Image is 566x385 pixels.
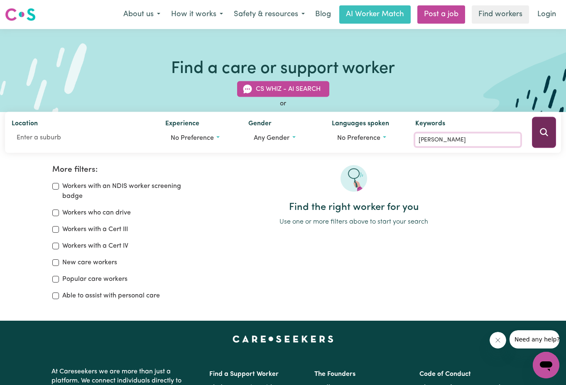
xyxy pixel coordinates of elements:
label: Popular care workers [62,274,127,284]
button: CS Whiz - AI Search [237,81,329,97]
a: Blog [310,5,336,24]
label: Languages spoken [332,119,389,130]
button: Search [532,117,556,148]
a: Login [532,5,561,24]
button: Worker experience options [165,130,235,146]
input: Enter a suburb [12,130,152,145]
a: AI Worker Match [339,5,411,24]
p: Use one or more filters above to start your search [194,217,514,227]
a: Code of Conduct [419,371,471,378]
button: How it works [166,6,228,23]
div: or [5,99,561,109]
span: No preference [171,135,214,141]
iframe: Button to launch messaging window [533,352,559,378]
label: Workers who can drive [62,208,131,218]
h2: More filters: [52,165,184,175]
span: Need any help? [5,6,50,12]
button: Worker language preferences [332,130,402,146]
button: About us [118,6,166,23]
input: Enter keywords, e.g. full name, interests [415,134,520,146]
a: Post a job [417,5,465,24]
label: Workers with an NDIS worker screening badge [62,181,184,201]
label: Keywords [415,119,445,130]
span: No preference [337,135,380,141]
label: Able to assist with personal care [62,291,160,301]
label: New care workers [62,258,117,268]
iframe: Message from company [510,330,559,348]
label: Location [12,119,38,130]
iframe: Close message [490,332,506,348]
a: Find workers [472,5,529,24]
label: Gender [248,119,272,130]
a: Find a Support Worker [209,371,279,378]
label: Workers with a Cert IV [62,241,128,251]
button: Safety & resources [228,6,310,23]
button: Worker gender preference [248,130,319,146]
label: Workers with a Cert III [62,224,128,234]
h2: Find the right worker for you [194,202,514,214]
label: Experience [165,119,199,130]
span: Any gender [254,135,289,141]
img: Careseekers logo [5,7,36,22]
a: Careseekers home page [233,336,333,342]
a: Careseekers logo [5,5,36,24]
a: The Founders [314,371,355,378]
h1: Find a care or support worker [171,59,395,79]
